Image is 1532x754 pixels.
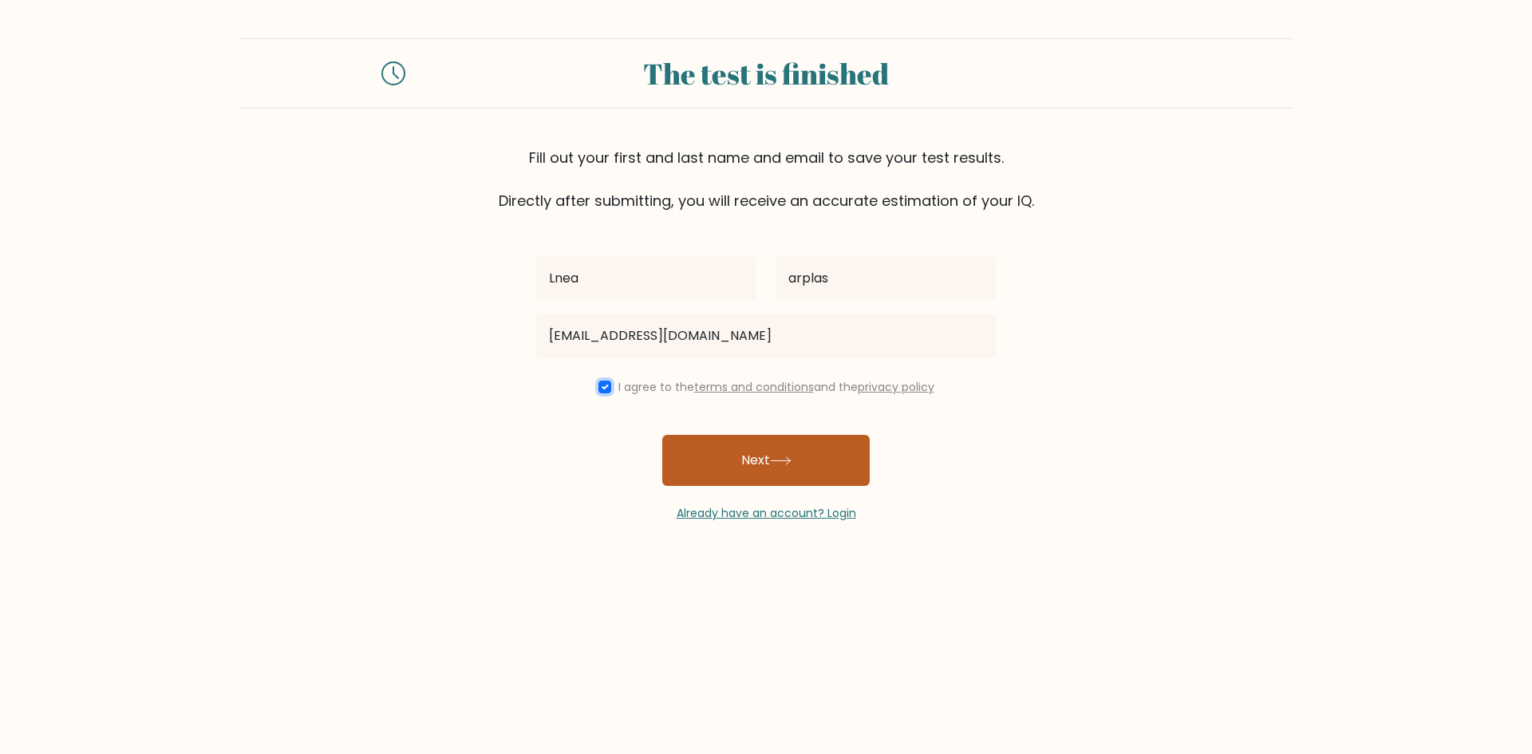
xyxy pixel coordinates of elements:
[677,505,856,521] a: Already have an account? Login
[239,147,1293,211] div: Fill out your first and last name and email to save your test results. Directly after submitting,...
[858,379,934,395] a: privacy policy
[776,256,996,301] input: Last name
[662,435,870,486] button: Next
[618,379,934,395] label: I agree to the and the
[536,256,756,301] input: First name
[536,314,996,358] input: Email
[424,52,1108,95] div: The test is finished
[694,379,814,395] a: terms and conditions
